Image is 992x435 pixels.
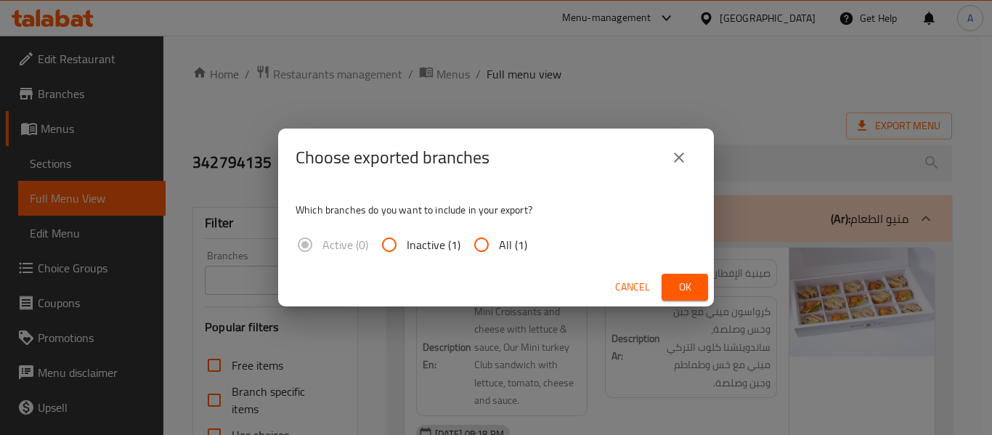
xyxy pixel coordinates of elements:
span: Cancel [615,278,650,296]
span: Ok [673,278,696,296]
button: close [662,140,696,175]
p: Which branches do you want to include in your export? [296,203,696,217]
span: All (1) [499,236,527,253]
button: Ok [662,274,708,301]
span: Inactive (1) [407,236,460,253]
span: Active (0) [322,236,368,253]
button: Cancel [609,274,656,301]
h2: Choose exported branches [296,146,489,169]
